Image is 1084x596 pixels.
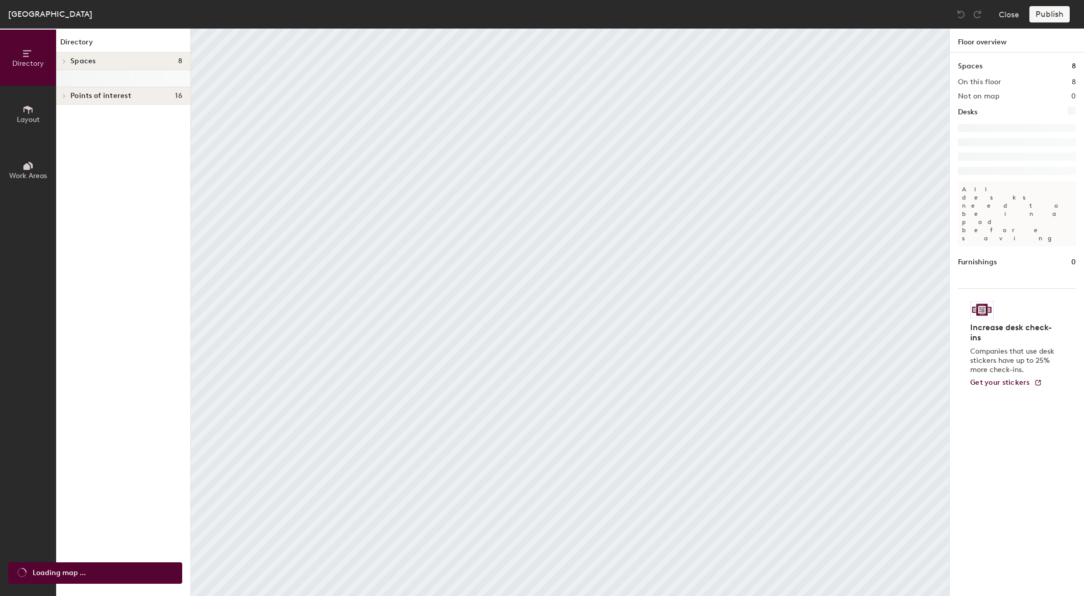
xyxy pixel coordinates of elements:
span: Loading map ... [33,567,86,579]
img: Undo [956,9,966,19]
h2: 0 [1071,92,1076,101]
p: Companies that use desk stickers have up to 25% more check-ins. [970,347,1057,375]
span: Spaces [70,57,96,65]
span: Get your stickers [970,378,1030,387]
h4: Increase desk check-ins [970,322,1057,343]
button: Close [999,6,1019,22]
h1: Desks [958,107,977,118]
h2: On this floor [958,78,1001,86]
div: [GEOGRAPHIC_DATA] [8,8,92,20]
h1: Floor overview [950,29,1084,53]
h2: Not on map [958,92,999,101]
h1: Directory [56,37,190,53]
span: 16 [175,92,182,100]
span: Layout [17,115,40,124]
a: Get your stickers [970,379,1042,387]
h1: Furnishings [958,257,997,268]
span: Points of interest [70,92,131,100]
span: Directory [12,59,44,68]
img: Redo [972,9,982,19]
h1: 0 [1071,257,1076,268]
p: All desks need to be in a pod before saving [958,181,1076,246]
h1: 8 [1072,61,1076,72]
h2: 8 [1072,78,1076,86]
span: 8 [178,57,182,65]
img: Sticker logo [970,301,994,318]
h1: Spaces [958,61,982,72]
span: Work Areas [9,171,47,180]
